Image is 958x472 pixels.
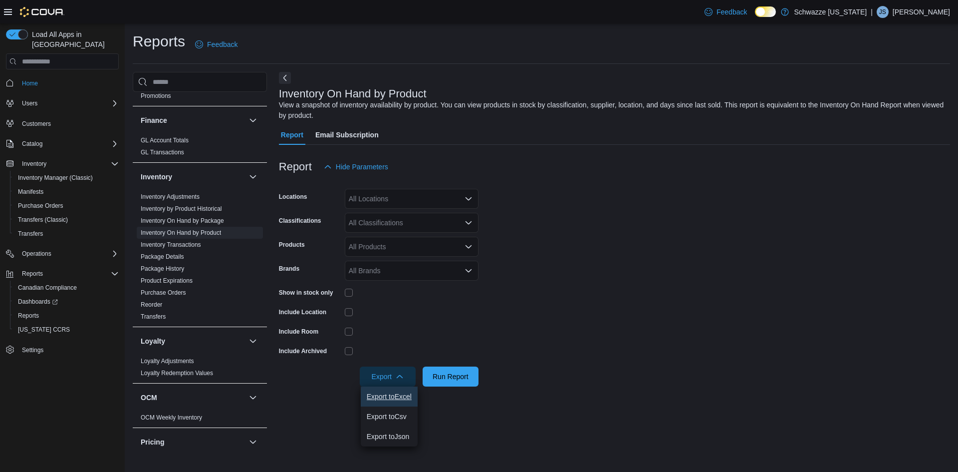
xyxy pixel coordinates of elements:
[755,6,776,17] input: Dark Mode
[133,31,185,51] h1: Reports
[22,120,51,128] span: Customers
[141,313,166,321] span: Transfers
[141,277,193,284] a: Product Expirations
[141,92,171,99] a: Promotions
[141,265,184,272] a: Package History
[22,160,46,168] span: Inventory
[141,265,184,273] span: Package History
[22,346,43,354] span: Settings
[360,367,416,387] button: Export
[141,313,166,320] a: Transfers
[2,137,123,151] button: Catalog
[247,335,259,347] button: Loyalty
[141,217,224,225] span: Inventory On Hand by Package
[10,171,123,185] button: Inventory Manager (Classic)
[18,138,119,150] span: Catalog
[10,281,123,295] button: Canadian Compliance
[18,117,119,130] span: Customers
[6,71,119,383] nav: Complex example
[141,393,157,403] h3: OCM
[20,7,64,17] img: Cova
[18,202,63,210] span: Purchase Orders
[22,140,42,148] span: Catalog
[141,437,164,447] h3: Pricing
[141,172,245,182] button: Inventory
[18,77,42,89] a: Home
[10,309,123,323] button: Reports
[279,217,321,225] label: Classifications
[141,229,221,237] span: Inventory On Hand by Product
[279,161,312,173] h3: Report
[141,357,194,365] span: Loyalty Adjustments
[361,427,418,447] button: Export toJson
[18,158,119,170] span: Inventory
[18,298,58,306] span: Dashboards
[465,267,473,275] button: Open list of options
[141,172,172,182] h3: Inventory
[247,114,259,126] button: Finance
[366,367,410,387] span: Export
[14,214,72,226] a: Transfers (Classic)
[141,241,201,248] a: Inventory Transactions
[18,118,55,130] a: Customers
[22,79,38,87] span: Home
[2,267,123,281] button: Reports
[2,247,123,261] button: Operations
[247,171,259,183] button: Inventory
[141,370,213,377] a: Loyalty Redemption Values
[279,265,299,273] label: Brands
[141,217,224,224] a: Inventory On Hand by Package
[315,125,379,145] span: Email Subscription
[2,75,123,90] button: Home
[18,216,68,224] span: Transfers (Classic)
[893,6,950,18] p: [PERSON_NAME]
[18,344,47,356] a: Settings
[2,343,123,357] button: Settings
[279,100,945,121] div: View a snapshot of inventory availability by product. You can view products in stock by classific...
[18,230,43,238] span: Transfers
[14,296,119,308] span: Dashboards
[18,326,70,334] span: [US_STATE] CCRS
[871,6,873,18] p: |
[18,312,39,320] span: Reports
[14,186,119,198] span: Manifests
[423,367,479,387] button: Run Report
[133,134,267,162] div: Finance
[18,76,119,89] span: Home
[141,115,167,125] h3: Finance
[22,270,43,278] span: Reports
[2,96,123,110] button: Users
[14,310,43,322] a: Reports
[141,301,162,308] a: Reorder
[279,289,333,297] label: Show in stock only
[141,149,184,156] a: GL Transactions
[207,39,238,49] span: Feedback
[2,116,123,131] button: Customers
[10,323,123,337] button: [US_STATE] CCRS
[141,137,189,144] a: GL Account Totals
[141,289,186,297] span: Purchase Orders
[141,136,189,144] span: GL Account Totals
[141,358,194,365] a: Loyalty Adjustments
[18,268,119,280] span: Reports
[141,336,165,346] h3: Loyalty
[794,6,867,18] p: Schwazze [US_STATE]
[361,407,418,427] button: Export toCsv
[141,414,202,421] a: OCM Weekly Inventory
[279,328,318,336] label: Include Room
[367,393,412,401] span: Export to Excel
[14,324,74,336] a: [US_STATE] CCRS
[14,310,119,322] span: Reports
[433,372,469,382] span: Run Report
[141,437,245,447] button: Pricing
[10,185,123,199] button: Manifests
[141,205,222,212] a: Inventory by Product Historical
[18,344,119,356] span: Settings
[10,213,123,227] button: Transfers (Classic)
[14,186,47,198] a: Manifests
[141,301,162,309] span: Reorder
[14,296,62,308] a: Dashboards
[191,34,241,54] a: Feedback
